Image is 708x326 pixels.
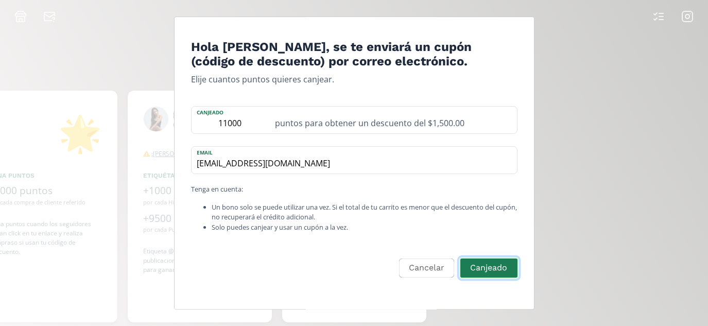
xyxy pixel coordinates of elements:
[191,40,517,70] h4: Hola [PERSON_NAME], se te enviará un cupón (código de descuento) por correo electrónico.
[212,202,517,222] li: Un bono solo se puede utilizar una vez. Si el total de tu carrito es menor que el descuento del c...
[269,107,517,133] div: puntos para obtener un descuento del $1,500.00
[192,107,269,116] label: Canjeado
[399,259,454,278] button: Cancelar
[174,16,534,310] div: Edit Program
[192,147,507,157] label: email
[459,257,519,279] button: Canjeado
[212,222,517,232] li: Solo puedes canjear y usar un cupón a la vez.
[191,73,517,85] p: Elije cuantos puntos quieres canjear.
[191,184,517,194] p: Tenga en cuenta:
